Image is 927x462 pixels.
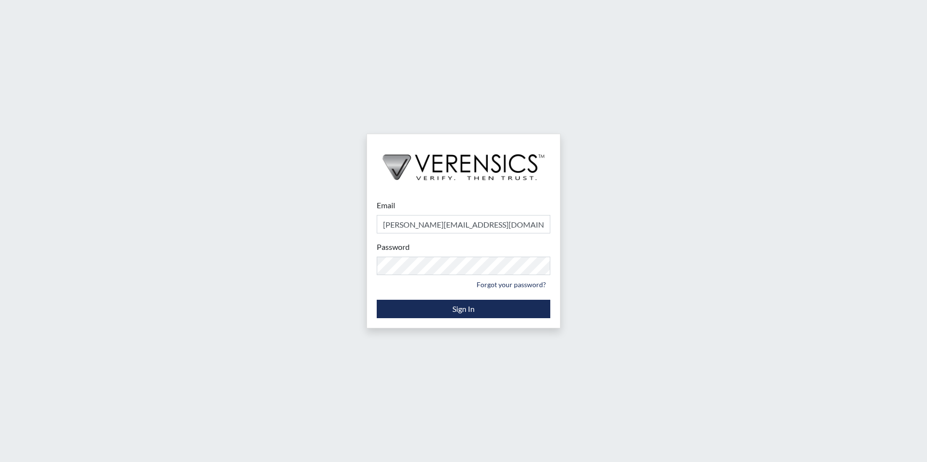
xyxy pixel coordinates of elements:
label: Password [377,241,410,253]
label: Email [377,200,395,211]
img: logo-wide-black.2aad4157.png [367,134,560,190]
a: Forgot your password? [472,277,550,292]
button: Sign In [377,300,550,318]
input: Email [377,215,550,233]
